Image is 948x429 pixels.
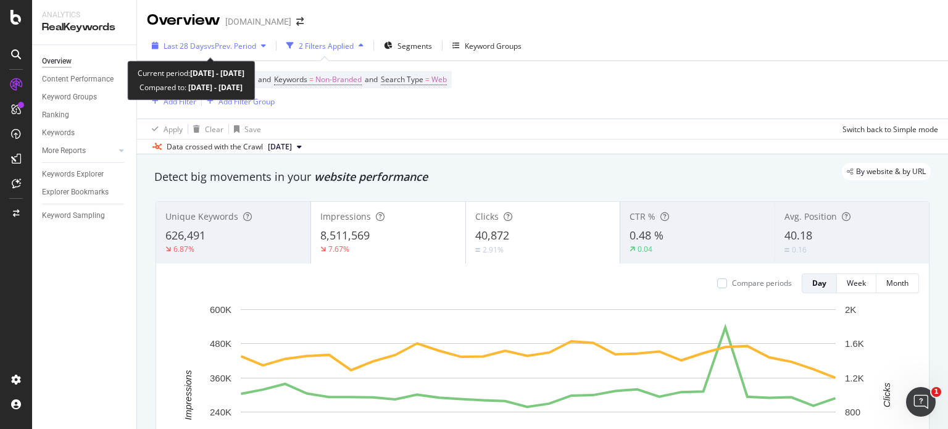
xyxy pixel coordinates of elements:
[139,80,243,94] div: Compared to:
[320,228,370,243] span: 8,511,569
[838,119,938,139] button: Switch back to Simple mode
[845,373,864,383] text: 1.2K
[147,94,196,109] button: Add Filter
[845,407,860,417] text: 800
[229,119,261,139] button: Save
[42,127,128,140] a: Keywords
[931,387,941,397] span: 1
[42,91,128,104] a: Keyword Groups
[42,168,104,181] div: Keywords Explorer
[258,74,271,85] span: and
[465,41,522,51] div: Keyword Groups
[842,163,931,180] div: legacy label
[263,140,307,154] button: [DATE]
[173,244,194,254] div: 6.87%
[186,82,243,93] b: [DATE] - [DATE]
[42,186,109,199] div: Explorer Bookmarks
[447,36,526,56] button: Keyword Groups
[299,41,354,51] div: 2 Filters Applied
[732,278,792,288] div: Compare periods
[379,36,437,56] button: Segments
[147,10,220,31] div: Overview
[42,168,128,181] a: Keywords Explorer
[164,124,183,135] div: Apply
[320,210,371,222] span: Impressions
[365,74,378,85] span: and
[147,119,183,139] button: Apply
[42,186,128,199] a: Explorer Bookmarks
[281,36,368,56] button: 2 Filters Applied
[296,17,304,26] div: arrow-right-arrow-left
[210,304,231,315] text: 600K
[425,74,430,85] span: =
[397,41,432,51] span: Segments
[42,20,127,35] div: RealKeywords
[792,244,807,255] div: 0.16
[784,210,837,222] span: Avg. Position
[42,144,86,157] div: More Reports
[886,278,908,288] div: Month
[842,124,938,135] div: Switch back to Simple mode
[202,94,275,109] button: Add Filter Group
[381,74,423,85] span: Search Type
[210,407,231,417] text: 240K
[42,91,97,104] div: Keyword Groups
[847,278,866,288] div: Week
[328,244,349,254] div: 7.67%
[164,96,196,107] div: Add Filter
[802,273,837,293] button: Day
[218,96,275,107] div: Add Filter Group
[165,228,206,243] span: 626,491
[431,71,447,88] span: Web
[42,127,75,140] div: Keywords
[183,370,193,420] text: Impressions
[483,244,504,255] div: 2.91%
[475,248,480,252] img: Equal
[315,71,362,88] span: Non-Branded
[138,66,244,80] div: Current period:
[225,15,291,28] div: [DOMAIN_NAME]
[309,74,314,85] span: =
[42,144,115,157] a: More Reports
[190,68,244,78] b: [DATE] - [DATE]
[165,210,238,222] span: Unique Keywords
[244,124,261,135] div: Save
[630,210,655,222] span: CTR %
[42,209,128,222] a: Keyword Sampling
[475,228,509,243] span: 40,872
[42,73,114,86] div: Content Performance
[638,244,652,254] div: 0.04
[42,10,127,20] div: Analytics
[207,41,256,51] span: vs Prev. Period
[210,373,231,383] text: 360K
[42,209,105,222] div: Keyword Sampling
[147,36,271,56] button: Last 28 DaysvsPrev. Period
[906,387,936,417] iframe: Intercom live chat
[188,119,223,139] button: Clear
[164,41,207,51] span: Last 28 Days
[167,141,263,152] div: Data crossed with the Crawl
[630,228,663,243] span: 0.48 %
[268,141,292,152] span: 2025 Aug. 10th
[42,73,128,86] a: Content Performance
[837,273,876,293] button: Week
[42,55,128,68] a: Overview
[784,228,812,243] span: 40.18
[475,210,499,222] span: Clicks
[274,74,307,85] span: Keywords
[42,109,69,122] div: Ranking
[784,248,789,252] img: Equal
[845,304,856,315] text: 2K
[42,55,72,68] div: Overview
[881,382,892,407] text: Clicks
[812,278,826,288] div: Day
[42,109,128,122] a: Ranking
[205,124,223,135] div: Clear
[856,168,926,175] span: By website & by URL
[210,338,231,349] text: 480K
[845,338,864,349] text: 1.6K
[876,273,919,293] button: Month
